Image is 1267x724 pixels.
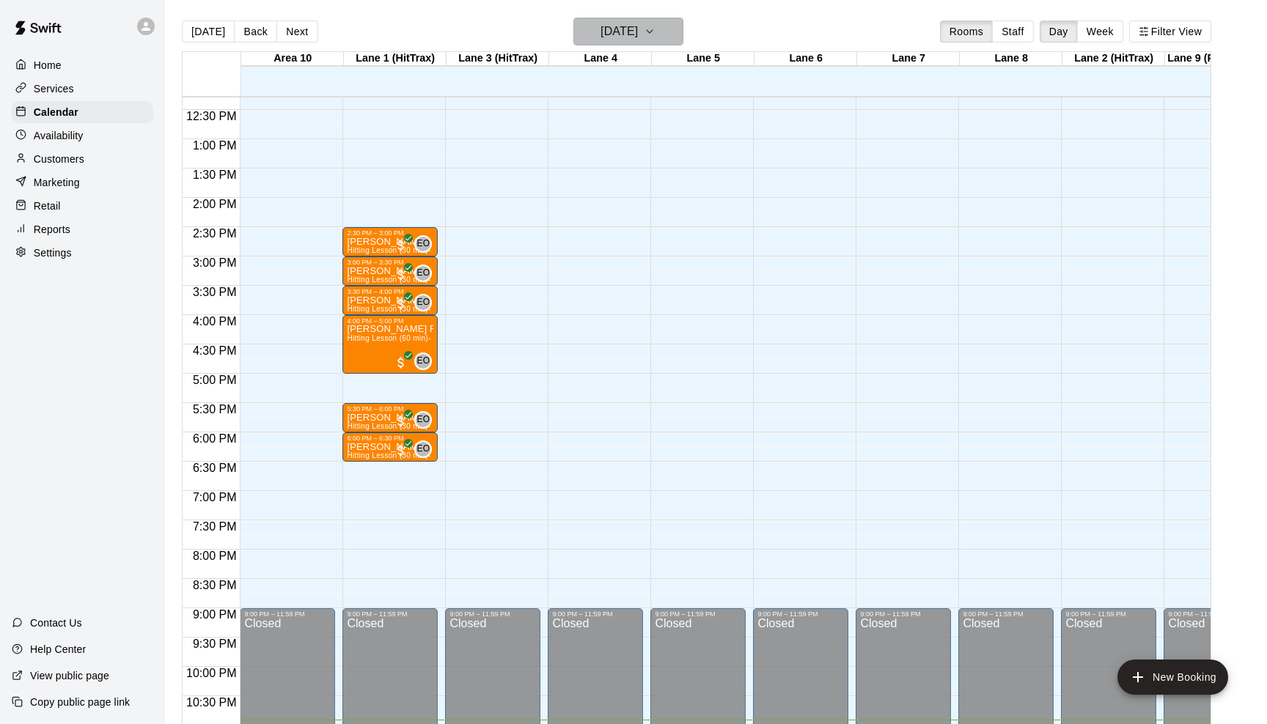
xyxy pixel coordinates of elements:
[416,237,430,251] span: EO
[754,52,857,66] div: Lane 6
[189,520,240,533] span: 7:30 PM
[34,105,78,119] p: Calendar
[189,344,240,357] span: 4:30 PM
[34,222,70,237] p: Reports
[420,265,432,282] span: Eric Opelski
[276,21,317,43] button: Next
[347,317,433,325] div: 4:00 PM – 5:00 PM
[12,218,153,240] div: Reports
[414,235,432,253] div: Eric Opelski
[960,52,1062,66] div: Lane 8
[552,610,639,618] div: 9:00 PM – 11:59 PM
[860,610,947,618] div: 9:00 PM – 11:59 PM
[30,642,86,657] p: Help Center
[347,229,433,237] div: 2:30 PM – 3:00 PM
[1168,610,1255,618] div: 9:00 PM – 11:59 PM
[549,52,652,66] div: Lane 4
[449,610,536,618] div: 9:00 PM – 11:59 PM
[394,414,408,429] span: All customers have paid
[234,21,277,43] button: Back
[189,550,240,562] span: 8:00 PM
[12,171,153,193] a: Marketing
[12,148,153,170] div: Customers
[447,52,549,66] div: Lane 3 (HitTrax)
[183,110,240,122] span: 12:30 PM
[34,128,84,143] p: Availability
[182,21,235,43] button: [DATE]
[414,265,432,282] div: Eric Opelski
[342,432,438,462] div: 6:00 PM – 6:30 PM: Maxwell Daub
[420,411,432,429] span: Eric Opelski
[963,610,1049,618] div: 9:00 PM – 11:59 PM
[420,440,432,458] span: Eric Opelski
[347,610,433,618] div: 9:00 PM – 11:59 PM
[420,235,432,253] span: Eric Opelski
[414,352,432,370] div: Eric Opelski
[34,81,74,96] p: Services
[183,696,240,709] span: 10:30 PM
[189,491,240,503] span: 7:00 PM
[1040,21,1078,43] button: Day
[189,432,240,445] span: 6:00 PM
[241,52,344,66] div: Area 10
[940,21,993,43] button: Rooms
[394,355,408,370] span: All customers have paid
[189,579,240,591] span: 8:30 PM
[347,451,496,459] span: Hitting Lesson (30 min)- [PERSON_NAME]
[757,610,844,618] div: 9:00 PM – 11:59 PM
[655,610,741,618] div: 9:00 PM – 11:59 PM
[394,297,408,311] span: All customers have paid
[347,259,433,266] div: 3:00 PM – 3:30 PM
[416,354,430,369] span: EO
[342,403,438,432] div: 5:30 PM – 6:00 PM: Grady Daub
[189,198,240,210] span: 2:00 PM
[30,695,130,709] p: Copy public page link
[34,175,80,190] p: Marketing
[347,405,433,413] div: 5:30 PM – 6:00 PM
[1077,21,1123,43] button: Week
[1065,610,1152,618] div: 9:00 PM – 11:59 PM
[342,315,438,374] div: 4:00 PM – 5:00 PM: Jackson Family
[30,616,82,630] p: Contact Us
[347,246,496,254] span: Hitting Lesson (30 min)- [PERSON_NAME]
[12,195,153,217] div: Retail
[189,315,240,328] span: 4:00 PM
[12,242,153,264] a: Settings
[347,422,496,430] span: Hitting Lesson (30 min)- [PERSON_NAME]
[183,667,240,679] span: 10:00 PM
[416,442,430,457] span: EO
[414,411,432,429] div: Eric Opelski
[189,608,240,621] span: 9:00 PM
[1062,52,1165,66] div: Lane 2 (HitTrax)
[12,78,153,100] a: Services
[652,52,754,66] div: Lane 5
[34,199,61,213] p: Retail
[416,295,430,310] span: EO
[30,668,109,683] p: View public page
[857,52,960,66] div: Lane 7
[189,462,240,474] span: 6:30 PM
[189,227,240,240] span: 2:30 PM
[12,54,153,76] a: Home
[189,169,240,181] span: 1:30 PM
[347,305,496,313] span: Hitting Lesson (30 min)- [PERSON_NAME]
[344,52,447,66] div: Lane 1 (HitTrax)
[189,638,240,650] span: 9:30 PM
[347,435,433,442] div: 6:00 PM – 6:30 PM
[416,266,430,281] span: EO
[189,286,240,298] span: 3:30 PM
[347,276,496,284] span: Hitting Lesson (30 min)- [PERSON_NAME]
[347,334,496,342] span: Hitting Lesson (60 min)- [PERSON_NAME]
[342,227,438,256] div: 2:30 PM – 3:00 PM: Rockne Pitcher
[394,267,408,282] span: All customers have paid
[420,294,432,311] span: Eric Opelski
[34,245,72,260] p: Settings
[394,443,408,458] span: All customers have paid
[414,440,432,458] div: Eric Opelski
[1129,21,1211,43] button: Filter View
[416,413,430,427] span: EO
